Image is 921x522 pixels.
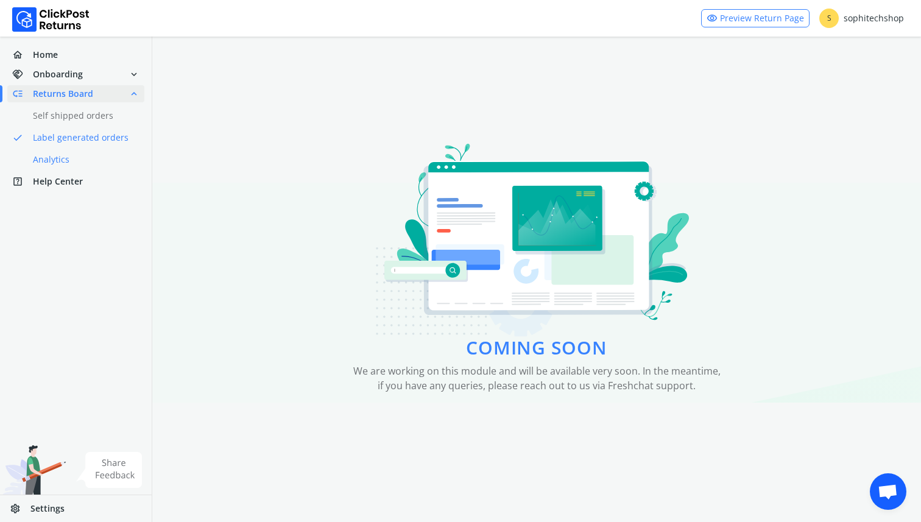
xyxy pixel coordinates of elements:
span: Returns Board [33,88,93,100]
img: coming_soon [384,144,689,337]
img: share feedback [76,452,143,488]
img: Logo [12,7,90,32]
a: Open de chat [870,473,906,510]
span: Help Center [33,175,83,188]
div: sophitechshop [819,9,904,28]
span: handshake [12,66,33,83]
span: help_center [12,173,33,190]
p: We are working on this module and will be available very soon. In the meantime, if you have any q... [350,364,724,393]
a: help_centerHelp Center [7,173,144,190]
span: home [12,46,33,63]
a: visibilityPreview Return Page [701,9,810,27]
span: settings [10,500,30,517]
span: Home [33,49,58,61]
a: Analytics [7,151,159,168]
p: coming soon [466,337,607,359]
span: S [819,9,839,28]
span: expand_more [129,66,139,83]
span: done [12,129,23,146]
span: visibility [707,10,718,27]
span: expand_less [129,85,139,102]
span: low_priority [12,85,33,102]
a: doneLabel generated orders [7,129,159,146]
a: Self shipped orders [7,107,159,124]
span: Settings [30,503,65,515]
span: Onboarding [33,68,83,80]
a: homeHome [7,46,144,63]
